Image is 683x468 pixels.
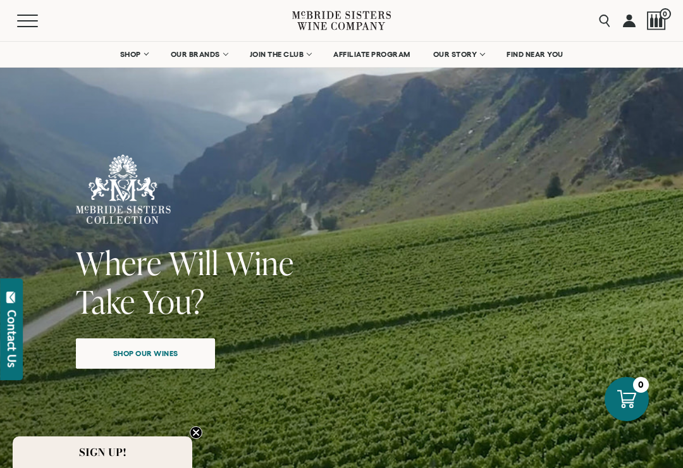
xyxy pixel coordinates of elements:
[76,338,215,369] a: Shop our wines
[169,241,219,285] span: Will
[433,50,477,59] span: OUR STORY
[171,50,220,59] span: OUR BRANDS
[633,377,649,393] div: 0
[142,280,205,323] span: You?
[112,42,156,67] a: SHOP
[425,42,493,67] a: OUR STORY
[325,42,419,67] a: AFFILIATE PROGRAM
[76,241,162,285] span: Where
[76,280,135,323] span: Take
[498,42,572,67] a: FIND NEAR YOU
[190,426,202,439] button: Close teaser
[17,15,63,27] button: Mobile Menu Trigger
[13,436,192,468] div: SIGN UP!Close teaser
[242,42,319,67] a: JOIN THE CLUB
[163,42,235,67] a: OUR BRANDS
[79,445,126,460] span: SIGN UP!
[660,8,671,20] span: 0
[507,50,563,59] span: FIND NEAR YOU
[120,50,142,59] span: SHOP
[226,241,294,285] span: Wine
[250,50,304,59] span: JOIN THE CLUB
[333,50,410,59] span: AFFILIATE PROGRAM
[91,341,200,366] span: Shop our wines
[6,310,18,367] div: Contact Us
